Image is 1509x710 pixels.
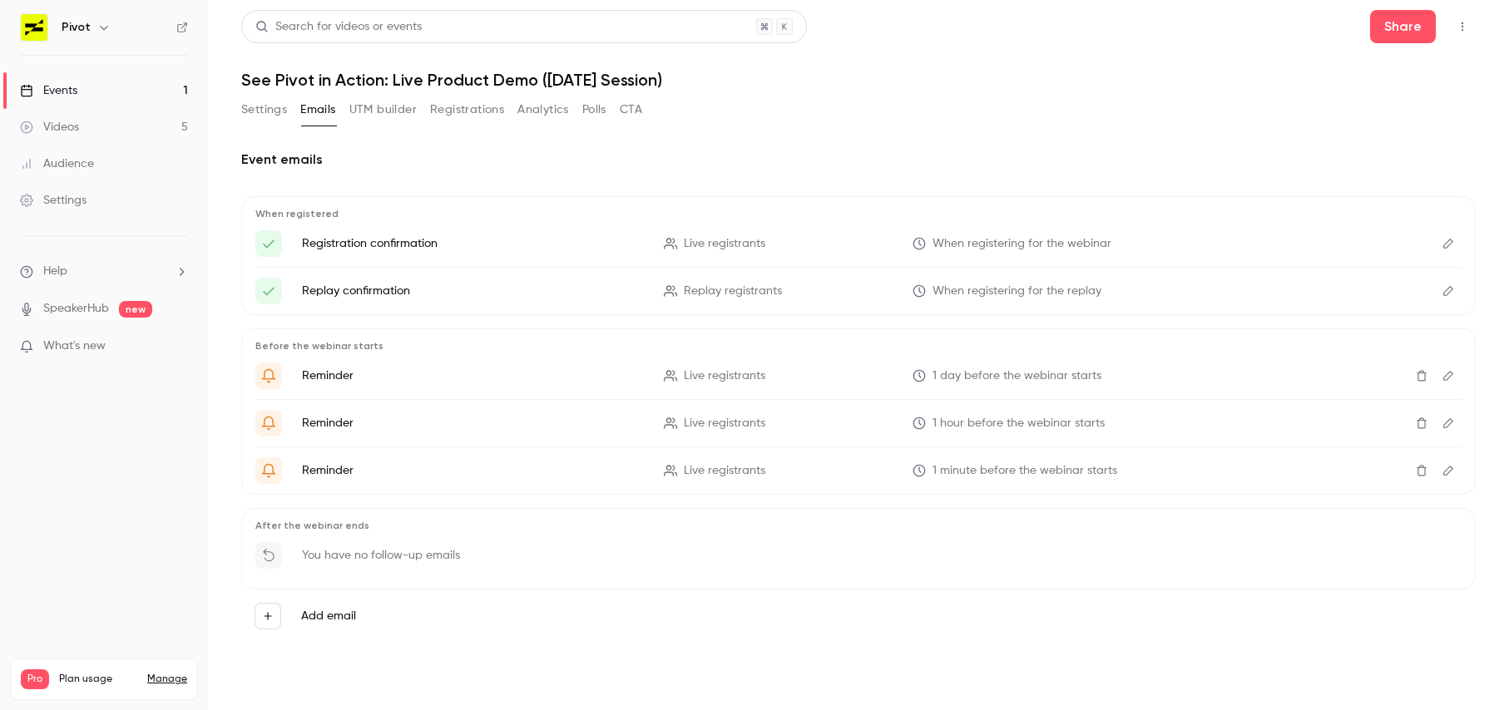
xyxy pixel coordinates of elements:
[1408,410,1435,436] button: Delete
[21,14,47,41] img: Pivot
[43,338,106,355] span: What's new
[620,96,642,123] button: CTA
[302,415,644,431] p: Reminder
[255,410,1462,436] li: {{ event_name }} is about to go live
[684,235,765,253] span: Live registrants
[1370,10,1436,43] button: Share
[301,608,356,624] label: Add email
[241,96,287,123] button: Settings
[255,457,1462,484] li: {{ event_name }}: We're live!
[255,18,422,36] div: Search for videos or events
[933,415,1105,432] span: 1 hour before the webinar starts
[302,283,644,299] p: Replay confirmation
[20,155,94,172] div: Audience
[241,70,1476,90] h1: See Pivot in Action: Live Product Demo ([DATE] Session)
[1435,457,1462,484] button: Edit
[684,462,765,480] span: Live registrants
[933,462,1117,480] span: 1 minute before the webinar starts
[933,283,1101,300] span: When registering for the replay
[255,519,1462,532] p: After the webinar ends
[302,462,644,479] p: Reminder
[62,19,91,36] h6: Pivot
[1435,410,1462,436] button: Edit
[517,96,569,123] button: Analytics
[684,367,765,385] span: Live registrants
[21,669,49,689] span: Pro
[349,96,417,123] button: UTM builder
[430,96,504,123] button: Registrations
[1435,278,1462,304] button: Edit
[1435,362,1462,389] button: Edit
[119,301,152,318] span: new
[20,82,77,99] div: Events
[255,278,1462,304] li: Here's your access link to {{ event_name }}!
[255,339,1462,353] p: Before the webinar starts
[43,263,67,280] span: Help
[1408,457,1435,484] button: Delete
[255,362,1462,389] li: {{ event_name }} is about to go live
[59,673,137,686] span: Plan usage
[1408,362,1435,389] button: Delete
[241,150,1476,170] h2: Event emails
[43,300,109,318] a: SpeakerHub
[302,367,644,384] p: Reminder
[147,673,187,686] a: Manage
[20,119,79,136] div: Videos
[933,367,1101,385] span: 1 day before the webinar starts
[582,96,606,123] button: Polls
[300,96,335,123] button: Emails
[20,263,188,280] li: help-dropdown-opener
[255,207,1462,220] p: When registered
[302,547,460,564] p: You have no follow-up emails
[684,415,765,432] span: Live registrants
[20,192,87,209] div: Settings
[684,283,782,300] span: Replay registrants
[933,235,1111,253] span: When registering for the webinar
[302,235,644,252] p: Registration confirmation
[1435,230,1462,257] button: Edit
[255,230,1462,257] li: Here's your access link to {{ event_name }}!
